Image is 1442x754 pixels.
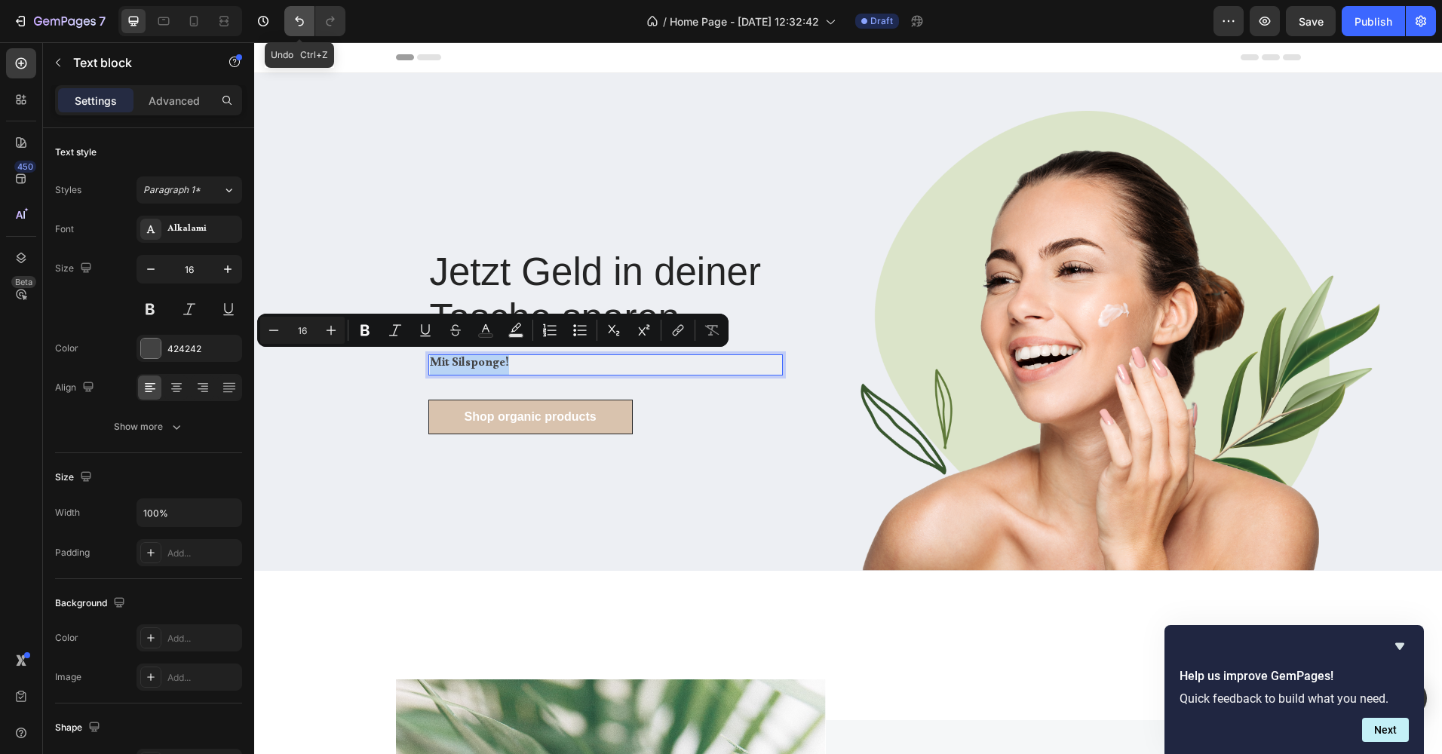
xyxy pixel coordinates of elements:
[149,93,200,109] p: Advanced
[663,14,667,29] span: /
[284,6,345,36] div: Undo/Redo
[1286,6,1336,36] button: Save
[1180,667,1409,685] h2: Help us improve GemPages!
[14,161,36,173] div: 450
[167,342,238,356] div: 424242
[167,671,238,685] div: Add...
[75,93,117,109] p: Settings
[137,499,241,526] input: Auto
[55,631,78,645] div: Color
[114,419,184,434] div: Show more
[1355,14,1392,29] div: Publish
[167,547,238,560] div: Add...
[594,69,1128,529] img: Alt Image
[1342,6,1405,36] button: Publish
[55,342,78,355] div: Color
[55,467,95,488] div: Size
[55,593,128,614] div: Background
[257,314,729,347] div: Editor contextual toolbar
[167,632,238,645] div: Add...
[6,6,112,36] button: 7
[55,413,242,440] button: Show more
[55,259,95,279] div: Size
[55,146,97,159] div: Text style
[1391,637,1409,655] button: Hide survey
[11,276,36,288] div: Beta
[1299,15,1324,28] span: Save
[1180,691,1409,706] p: Quick feedback to build what you need.
[55,378,97,398] div: Align
[870,14,893,28] span: Draft
[143,183,201,197] span: Paragraph 1*
[670,14,819,29] span: Home Page - [DATE] 12:32:42
[55,670,81,684] div: Image
[1180,637,1409,742] div: Help us improve GemPages!
[254,42,1442,754] iframe: Design area
[73,54,201,72] p: Text block
[167,223,238,237] div: Alkalami
[55,183,81,197] div: Styles
[55,506,80,520] div: Width
[137,176,242,204] button: Paragraph 1*
[55,718,103,738] div: Shape
[55,546,90,559] div: Padding
[99,12,106,30] p: 7
[55,222,74,236] div: Font
[1362,718,1409,742] button: Next question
